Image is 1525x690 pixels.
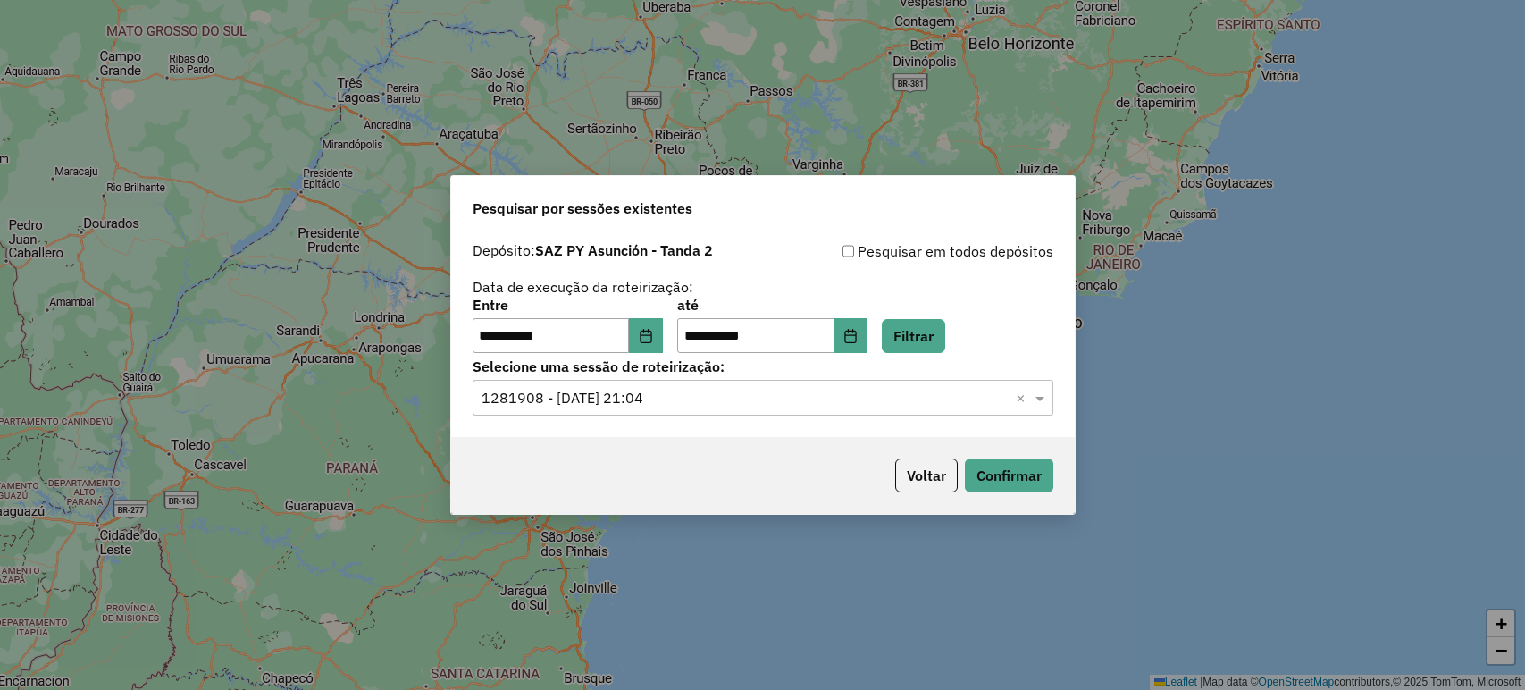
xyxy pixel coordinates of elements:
[473,276,693,298] label: Data de execução da roteirização:
[965,459,1053,492] button: Confirmar
[473,356,1053,377] label: Selecione uma sessão de roteirização:
[834,318,868,354] button: Choose Date
[763,240,1053,262] div: Pesquisar em todos depósitos
[629,318,663,354] button: Choose Date
[535,241,713,259] strong: SAZ PY Asunción - Tanda 2
[882,319,945,353] button: Filtrar
[895,459,958,492] button: Voltar
[473,294,663,316] label: Entre
[473,240,713,261] label: Depósito:
[473,198,692,219] span: Pesquisar por sessões existentes
[677,294,867,316] label: até
[1016,387,1031,408] span: Clear all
